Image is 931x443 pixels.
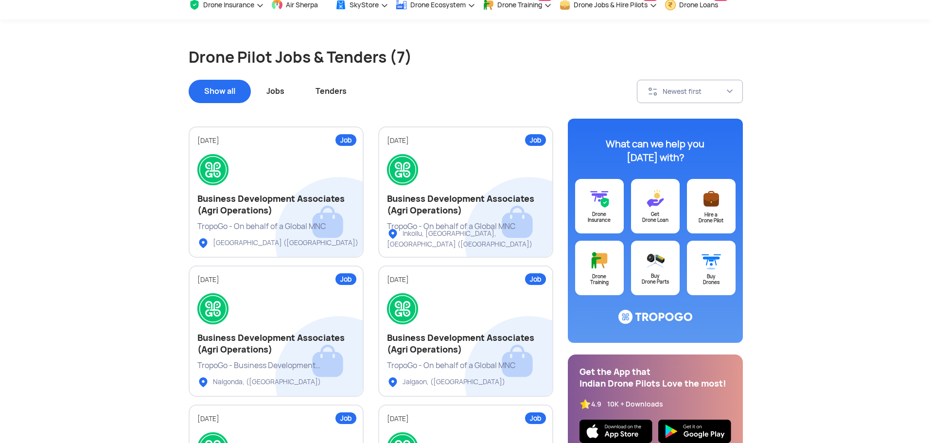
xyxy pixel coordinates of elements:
a: DroneTraining [575,241,624,295]
img: ic_locationlist.svg [197,376,209,388]
div: [DATE] [197,414,355,424]
a: Job[DATE]Business Development Associates (Agri Operations)TropoGo - On behalf of a Global MNC[GEO... [189,126,364,258]
div: Newest first [663,87,726,96]
span: Drone Loans [679,1,718,9]
div: Jobs [251,80,300,103]
h1: Drone Pilot Jobs & Tenders (7) [189,47,743,68]
img: ic_star.svg [580,398,591,410]
a: Job[DATE]Business Development Associates (Agri Operations)TropoGo - On behalf of a Global MNCJalg... [378,266,553,397]
div: TropoGo - On behalf of a Global MNC [197,221,355,232]
div: TropoGo - On behalf of a Global MNC [387,360,545,371]
h2: Business Development Associates (Agri Operations) [387,332,545,355]
div: Job [335,412,356,424]
div: Show all [189,80,251,103]
span: Drone Jobs & Hire Pilots [574,1,648,9]
a: BuyDrone Parts [631,241,680,295]
button: Newest first [637,80,743,103]
a: DroneInsurance [575,179,624,233]
div: Job [335,273,356,285]
img: ic_locationlist.svg [387,228,399,240]
span: SkyStore [350,1,379,9]
img: ic_drone_insurance@3x.svg [590,189,609,208]
img: logo.png [387,154,418,185]
img: logo.png [197,154,228,185]
span: Drone Training [497,1,542,9]
img: ic_loans@3x.svg [646,189,665,208]
div: [DATE] [387,136,545,145]
h2: Business Development Associates (Agri Operations) [387,193,545,216]
div: 4.9 10K + Downloads [591,400,663,409]
div: Inkollu, [GEOGRAPHIC_DATA], [GEOGRAPHIC_DATA] ([GEOGRAPHIC_DATA]) [387,228,561,249]
img: logo.png [387,293,418,324]
a: Job[DATE]Business Development Associates (Agri Operations)TropoGo - On behalf of a Global MNCInko... [378,126,553,258]
div: Hire a Drone Pilot [687,212,736,224]
div: [DATE] [387,414,545,424]
a: Job[DATE]Business Development Associates (Agri Operations)TropoGo - Business Development Associat... [189,266,364,397]
div: What can we help you [DATE] with? [595,137,716,164]
div: Drone Training [575,274,624,285]
div: Job [525,412,546,424]
div: Nalgonda, ([GEOGRAPHIC_DATA]) [197,376,321,388]
img: ic_locationlist.svg [197,237,209,249]
span: Drone Ecosystem [410,1,466,9]
div: [DATE] [387,275,545,284]
div: Buy Drones [687,274,736,285]
h2: Business Development Associates (Agri Operations) [197,193,355,216]
div: Indian Drone Pilots Love the most! [580,378,731,390]
img: ic_postajob@3x.svg [702,189,721,209]
a: BuyDrones [687,241,736,295]
a: GetDrone Loan [631,179,680,233]
div: Job [335,134,356,146]
div: Get Drone Loan [631,212,680,223]
h2: Business Development Associates (Agri Operations) [197,332,355,355]
div: Jalgaon, ([GEOGRAPHIC_DATA]) [387,376,505,388]
img: logo.png [197,293,228,324]
div: Job [525,273,546,285]
div: [GEOGRAPHIC_DATA] ([GEOGRAPHIC_DATA]) [197,237,358,249]
span: Air Sherpa [286,1,318,9]
img: ic_droneparts@3x.svg [646,250,665,270]
div: Tenders [300,80,362,103]
div: [DATE] [197,275,355,284]
img: ios_new.svg [580,420,652,443]
img: ic_training@3x.svg [590,250,609,270]
div: Get the App that [580,366,731,378]
div: Drone Insurance [575,212,624,223]
img: ic_locationlist.svg [387,376,399,388]
a: Hire aDrone Pilot [687,179,736,233]
div: Job [525,134,546,146]
span: Drone Insurance [203,1,254,9]
div: Buy Drone Parts [631,273,680,285]
div: TropoGo - On behalf of a Global MNC [387,221,545,232]
div: [DATE] [197,136,355,145]
div: TropoGo - Business Development Associates (Agri Operations) [197,360,355,371]
img: ic_buydrone@3x.svg [702,250,721,270]
img: img_playstore.png [658,420,731,443]
img: ic_logo@3x.svg [618,310,692,324]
